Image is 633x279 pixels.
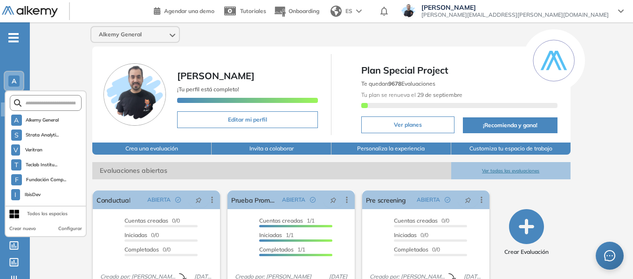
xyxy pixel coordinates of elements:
[231,191,278,209] a: Prueba Prompting Básico
[394,246,440,253] span: 0/0
[345,7,352,15] span: ES
[394,217,449,224] span: 0/0
[26,131,59,139] span: Strata Analyti...
[124,246,171,253] span: 0/0
[25,161,58,169] span: Teclab Institu...
[421,11,609,19] span: [PERSON_NAME][EMAIL_ADDRESS][PERSON_NAME][DOMAIN_NAME]
[259,231,282,238] span: Iniciadas
[177,70,255,82] span: [PERSON_NAME]
[274,1,319,21] button: Onboarding
[361,116,454,133] button: Ver planes
[259,246,305,253] span: 1/1
[12,77,16,85] span: A
[463,117,557,133] button: ¡Recomienda y gana!
[92,143,212,155] button: Crea una evaluación
[394,231,417,238] span: Iniciadas
[14,161,18,169] span: T
[388,80,401,87] b: 9678
[177,86,239,93] span: ¡Tu perfil está completo!
[175,197,181,203] span: check-circle
[14,146,18,154] span: V
[421,4,609,11] span: [PERSON_NAME]
[154,5,214,16] a: Agendar una demo
[15,176,19,184] span: F
[331,143,451,155] button: Personaliza la experiencia
[361,63,557,77] span: Plan Special Project
[124,217,180,224] span: 0/0
[289,7,319,14] span: Onboarding
[212,143,331,155] button: Invita a colaborar
[92,162,451,179] span: Evaluaciones abiertas
[195,196,202,204] span: pushpin
[416,91,462,98] b: 29 de septiembre
[164,7,214,14] span: Agendar una demo
[361,91,462,98] span: Tu plan se renueva el
[604,250,615,261] span: message
[445,197,450,203] span: check-circle
[14,131,19,139] span: S
[504,209,549,256] button: Crear Evaluación
[323,192,344,207] button: pushpin
[259,246,294,253] span: Completados
[124,231,159,238] span: 0/0
[504,248,549,256] span: Crear Evaluación
[394,246,428,253] span: Completados
[394,231,428,238] span: 0/0
[310,197,316,203] span: check-circle
[27,210,68,218] div: Todos los espacios
[8,37,19,39] i: -
[124,217,168,224] span: Cuentas creadas
[58,225,82,232] button: Configurar
[96,191,130,209] a: Conductual
[14,116,19,124] span: A
[9,225,36,232] button: Crear nuevo
[465,196,471,204] span: pushpin
[188,192,209,207] button: pushpin
[458,192,478,207] button: pushpin
[259,231,294,238] span: 1/1
[26,116,59,124] span: Alkemy General
[366,191,406,209] a: Pre screening
[99,31,142,38] span: Alkemy General
[330,196,337,204] span: pushpin
[24,191,42,198] span: IbisDev
[282,196,305,204] span: ABIERTA
[330,6,342,17] img: world
[394,217,438,224] span: Cuentas creadas
[124,231,147,238] span: Iniciadas
[451,162,571,179] button: Ver todas las evaluaciones
[361,80,435,87] span: Te quedan Evaluaciones
[124,246,159,253] span: Completados
[2,6,58,18] img: Logo
[417,196,440,204] span: ABIERTA
[24,146,43,154] span: Veritran
[356,9,362,13] img: arrow
[26,176,66,184] span: Fundación Comp...
[451,143,571,155] button: Customiza tu espacio de trabajo
[147,196,171,204] span: ABIERTA
[177,111,318,128] button: Editar mi perfil
[240,7,266,14] span: Tutoriales
[14,191,16,198] span: I
[259,217,315,224] span: 1/1
[259,217,303,224] span: Cuentas creadas
[103,63,166,126] img: Foto de perfil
